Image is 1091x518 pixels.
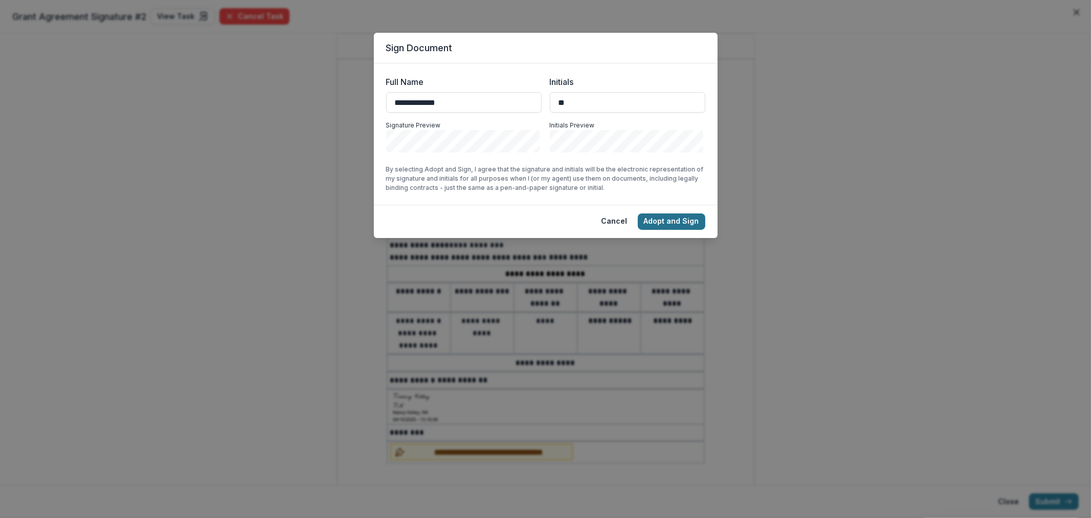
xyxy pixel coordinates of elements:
[638,213,705,230] button: Adopt and Sign
[386,76,536,88] label: Full Name
[374,33,718,63] header: Sign Document
[386,121,542,130] p: Signature Preview
[550,121,705,130] p: Initials Preview
[550,76,699,88] label: Initials
[386,165,705,192] p: By selecting Adopt and Sign, I agree that the signature and initials will be the electronic repre...
[595,213,634,230] button: Cancel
